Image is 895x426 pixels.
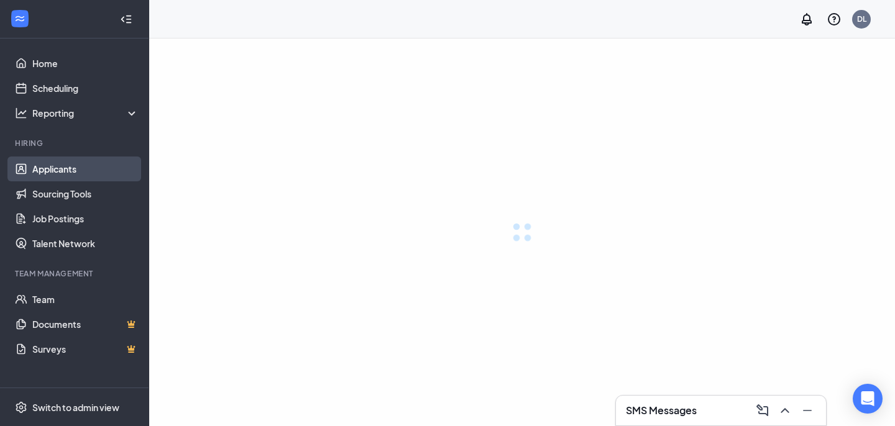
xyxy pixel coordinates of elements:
[120,13,132,25] svg: Collapse
[15,138,136,148] div: Hiring
[32,181,139,206] a: Sourcing Tools
[15,401,27,414] svg: Settings
[32,231,139,256] a: Talent Network
[32,287,139,312] a: Team
[32,337,139,361] a: SurveysCrown
[857,14,866,24] div: DL
[15,107,27,119] svg: Analysis
[626,404,697,417] h3: SMS Messages
[799,12,814,27] svg: Notifications
[32,107,139,119] div: Reporting
[751,401,771,420] button: ComposeMessage
[827,12,842,27] svg: QuestionInfo
[774,401,794,420] button: ChevronUp
[32,156,139,181] a: Applicants
[778,403,792,418] svg: ChevronUp
[800,403,815,418] svg: Minimize
[32,76,139,101] a: Scheduling
[796,401,816,420] button: Minimize
[853,384,883,414] div: Open Intercom Messenger
[32,401,119,414] div: Switch to admin view
[15,268,136,279] div: Team Management
[14,12,26,25] svg: WorkstreamLogo
[755,403,770,418] svg: ComposeMessage
[32,206,139,231] a: Job Postings
[32,312,139,337] a: DocumentsCrown
[32,51,139,76] a: Home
